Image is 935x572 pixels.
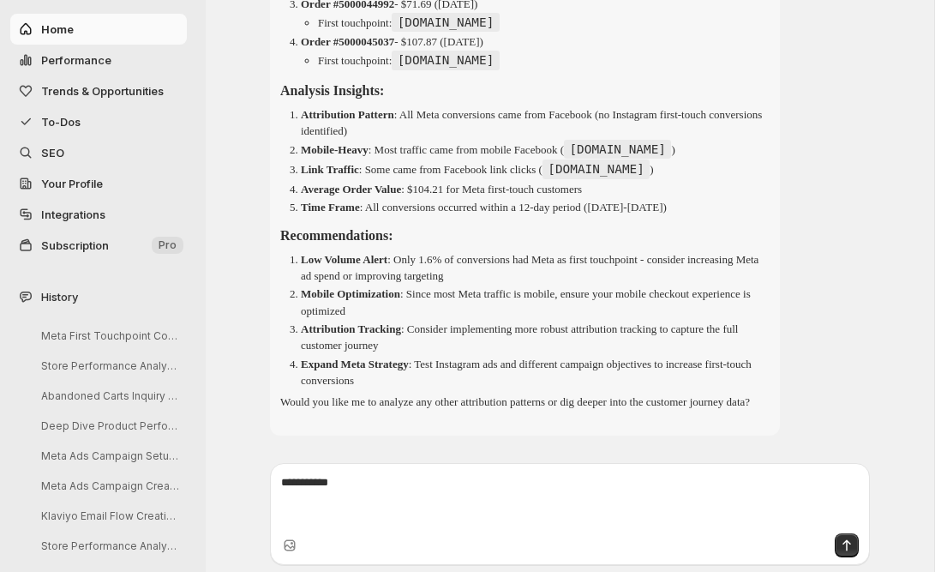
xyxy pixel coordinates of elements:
[41,288,78,305] span: History
[280,228,393,243] strong: Recommendations:
[10,45,187,75] button: Performance
[301,163,359,176] strong: Link Traffic
[301,287,400,300] strong: Mobile Optimization
[835,533,859,557] button: Send message
[27,533,190,559] button: Store Performance Analysis and Suggestions
[41,238,109,252] span: Subscription
[301,143,675,156] p: : Most traffic came from mobile Facebook ( )
[301,183,582,196] p: : $104.21 for Meta first-touch customers
[301,322,738,352] p: : Consider implementing more robust attribution tracking to capture the full customer journey
[10,168,187,199] a: Your Profile
[281,537,298,554] button: Upload image
[41,177,103,190] span: Your Profile
[41,53,111,67] span: Performance
[10,14,187,45] button: Home
[41,115,81,129] span: To-Dos
[392,13,499,32] code: [DOMAIN_NAME]
[301,143,369,156] strong: Mobile-Heavy
[318,14,770,33] li: First touchpoint:
[159,238,177,252] span: Pro
[41,22,74,36] span: Home
[301,35,394,48] strong: Order #5000045037
[392,51,499,69] code: [DOMAIN_NAME]
[10,75,187,106] button: Trends & Opportunities
[41,146,64,160] span: SEO
[564,140,671,159] code: [DOMAIN_NAME]
[27,352,190,379] button: Store Performance Analysis and Recommendations
[27,322,190,349] button: Meta First Touchpoint Conversion Metrics
[301,287,751,317] p: : Since most Meta traffic is mobile, ensure your mobile checkout experience is optimized
[27,382,190,409] button: Abandoned Carts Inquiry for [DATE]
[301,108,762,138] p: : All Meta conversions came from Facebook (no Instagram first-touch conversions identified)
[280,393,770,412] p: Would you like me to analyze any other attribution patterns or dig deeper into the customer journ...
[301,183,401,196] strong: Average Order Value
[542,160,650,178] code: [DOMAIN_NAME]
[280,83,384,98] strong: Analysis Insights:
[301,35,483,48] p: - $107.87 ([DATE])
[27,503,190,529] button: Klaviyo Email Flow Creation Guide
[10,106,187,137] button: To-Dos
[27,473,190,499] button: Meta Ads Campaign Creation Guide
[10,199,187,230] a: Integrations
[301,201,360,214] strong: Time Frame
[41,84,164,98] span: Trends & Opportunities
[301,358,752,388] p: : Test Instagram ads and different campaign objectives to increase first-touch conversions
[301,253,387,266] strong: Low Volume Alert
[318,51,770,70] li: First touchpoint:
[301,163,654,176] p: : Some came from Facebook link clicks ( )
[301,358,409,370] strong: Expand Meta Strategy
[301,201,667,214] p: : All conversions occurred within a 12-day period ([DATE]-[DATE])
[27,412,190,439] button: Deep Dive Product Performance Analysis
[301,253,758,283] p: : Only 1.6% of conversions had Meta as first touchpoint - consider increasing Meta ad spend or im...
[301,108,394,121] strong: Attribution Pattern
[41,208,105,221] span: Integrations
[301,322,401,335] strong: Attribution Tracking
[27,443,190,469] button: Meta Ads Campaign Setup Instructions
[10,230,187,261] button: Subscription
[10,137,187,168] a: SEO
